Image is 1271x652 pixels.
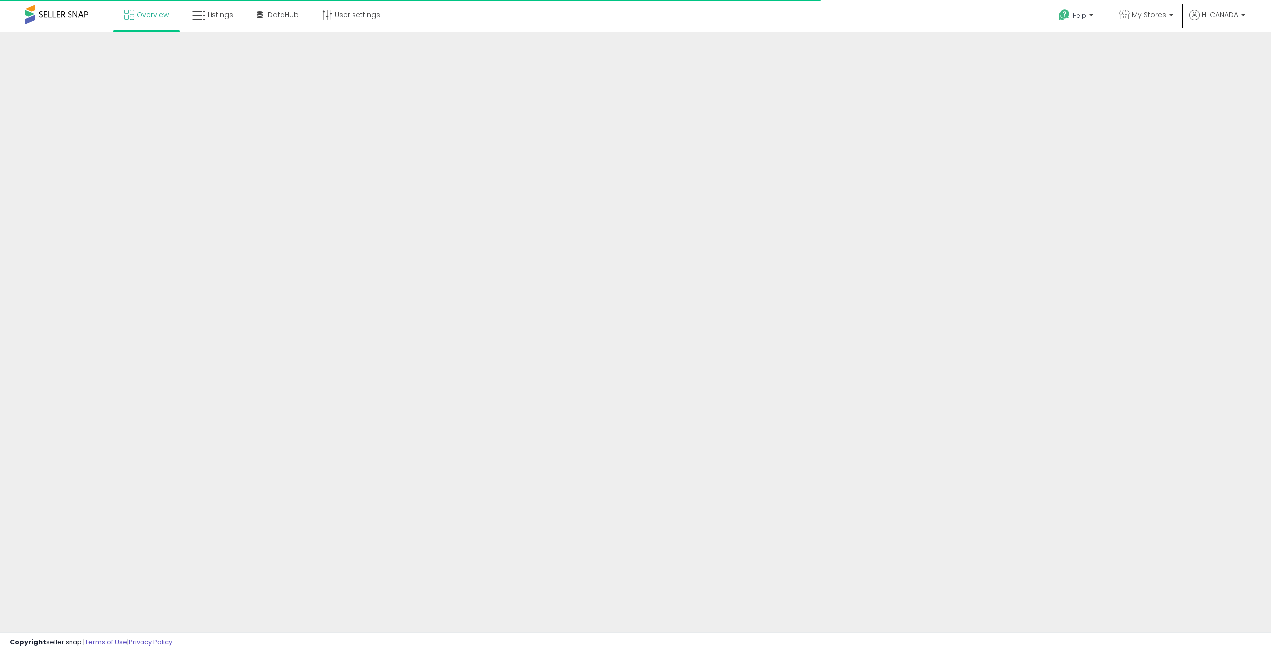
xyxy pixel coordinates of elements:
span: DataHub [268,10,299,20]
span: My Stores [1132,10,1166,20]
a: Hi CANADA [1189,10,1245,32]
span: Hi CANADA [1202,10,1238,20]
span: Overview [137,10,169,20]
span: Help [1073,11,1086,20]
i: Get Help [1058,9,1070,21]
a: Help [1051,1,1103,32]
span: Listings [208,10,233,20]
